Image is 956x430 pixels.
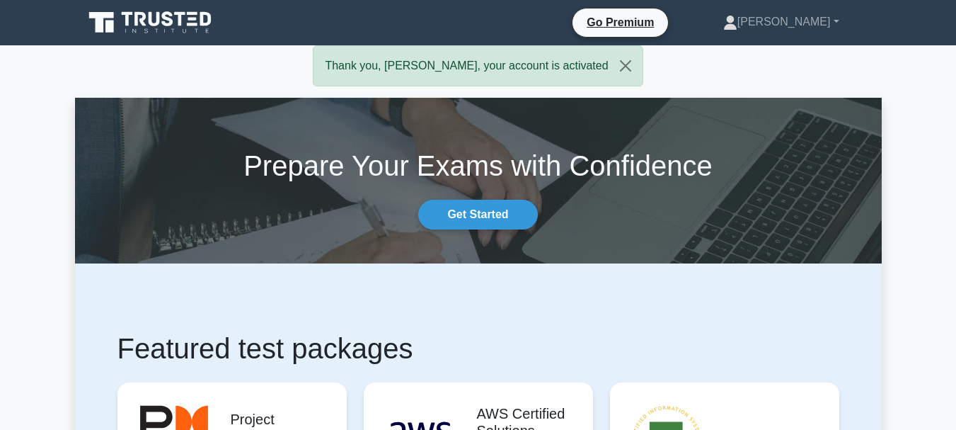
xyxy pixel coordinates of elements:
[689,8,873,36] a: [PERSON_NAME]
[609,46,643,86] button: Close
[75,149,882,183] h1: Prepare Your Exams with Confidence
[313,45,643,86] div: Thank you, [PERSON_NAME], your account is activated
[418,200,537,230] a: Get Started
[117,332,839,366] h1: Featured test packages
[578,13,662,31] a: Go Premium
